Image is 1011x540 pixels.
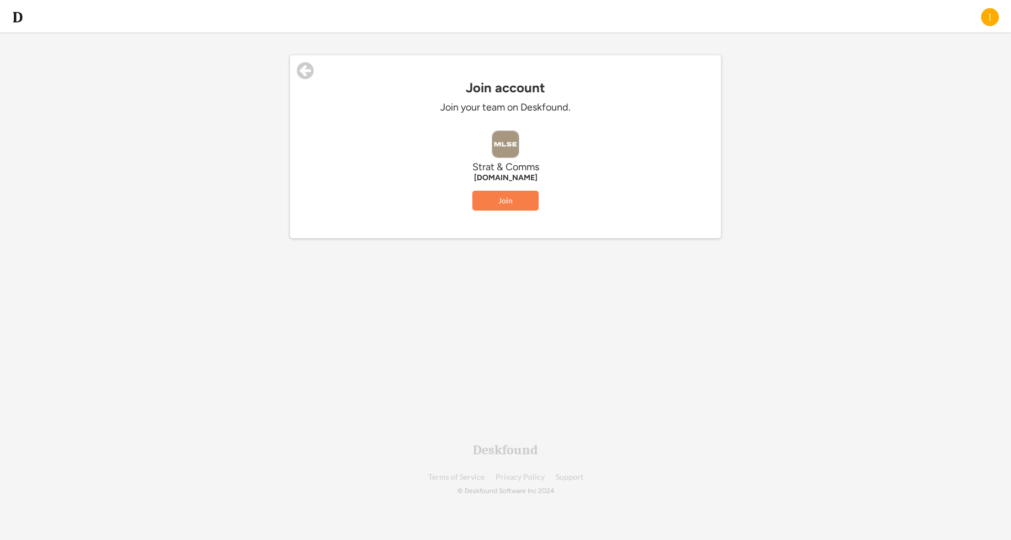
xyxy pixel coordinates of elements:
a: Terms of Service [428,473,485,481]
a: Support [556,473,583,481]
div: Join account [290,80,721,96]
div: Join your team on Deskfound. [340,101,671,114]
div: Strat & Comms [340,161,671,174]
div: Deskfound [473,443,538,457]
div: [DOMAIN_NAME] [340,174,671,182]
button: Join [472,191,539,211]
a: Privacy Policy [496,473,545,481]
img: mlse.com [492,131,519,158]
img: I.png [980,7,1000,27]
img: d-whitebg.png [11,11,24,24]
